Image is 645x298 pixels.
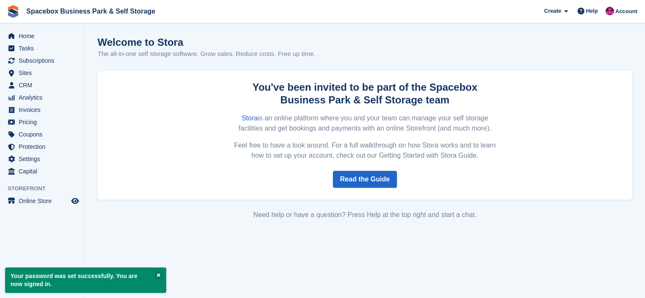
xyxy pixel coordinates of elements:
[19,165,70,177] span: Capital
[98,210,632,220] div: Need help or have a question? Press Help at the top right and start a chat.
[333,171,397,188] a: Read the Guide
[544,7,561,15] span: Create
[19,79,70,91] span: CRM
[19,153,70,165] span: Settings
[5,267,166,293] p: Your password was set successfully. You are now signed in.
[4,153,80,165] a: menu
[231,113,499,134] p: is an online platform where you and your team can manage your self storage facilities and get boo...
[98,36,316,48] h1: Welcome to Stora
[70,196,80,206] a: Preview store
[606,7,614,15] img: Shitika Balanath
[19,92,70,103] span: Analytics
[19,30,70,42] span: Home
[4,92,80,103] a: menu
[23,4,159,18] a: Spacebox Business Park & Self Storage
[4,195,80,207] a: menu
[4,141,80,153] a: menu
[19,104,70,116] span: Invoices
[242,114,258,122] a: Stora
[4,165,80,177] a: menu
[19,42,70,54] span: Tasks
[19,55,70,67] span: Subscriptions
[19,116,70,128] span: Pricing
[4,42,80,54] a: menu
[4,30,80,42] a: menu
[4,104,80,116] a: menu
[4,128,80,140] a: menu
[4,67,80,79] a: menu
[98,49,316,59] p: The all-in-one self storage software. Grow sales. Reduce costs. Free up time.
[252,81,477,106] strong: You've been invited to be part of the Spacebox Business Park & Self Storage team
[19,141,70,153] span: Protection
[586,7,598,15] span: Help
[19,128,70,140] span: Coupons
[4,79,80,91] a: menu
[615,7,637,16] span: Account
[7,5,20,18] img: stora-icon-8386f47178a22dfd0bd8f6a31ec36ba5ce8667c1dd55bd0f319d3a0aa187defe.svg
[4,116,80,128] a: menu
[231,140,499,161] p: Feel free to have a look around. For a full walkthrough on how Stora works and to learn how to se...
[19,67,70,79] span: Sites
[4,55,80,67] a: menu
[19,195,70,207] span: Online Store
[8,184,84,193] span: Storefront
